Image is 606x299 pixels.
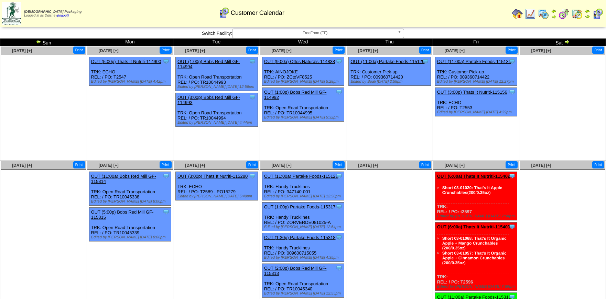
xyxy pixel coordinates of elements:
button: Print [506,161,518,168]
img: Tooltip [509,58,516,65]
span: Customer Calendar [231,9,284,17]
a: [DATE] [+] [358,48,378,53]
img: arrowleft.gif [36,39,41,44]
a: OUT (6:00a) Thats It Nutriti-115402 [437,174,510,179]
div: TRK: REL: / PO: T2596 [435,223,517,291]
a: OUT (3:00p) Thats It Nutriti-115156 [437,90,507,95]
div: TRK: ECHO REL: / PO: T2547 [89,57,171,86]
a: [DATE] [+] [185,48,205,53]
span: Logged in as Ddisney [24,10,82,18]
a: [DATE] [+] [272,163,292,168]
a: [DATE] [+] [185,163,205,168]
a: OUT (11:00a) Bobs Red Mill GF-115314 [91,174,156,184]
a: OUT (3:00p) Bobs Red Mill GF-114993 [177,95,240,105]
div: Edited by [PERSON_NAME] [DATE] 12:55pm [264,291,344,296]
a: [DATE] [+] [358,163,378,168]
a: OUT (5:00p) Bobs Red Mill GF-115315 [91,209,154,220]
img: Tooltip [509,89,516,95]
a: [DATE] [+] [531,48,551,53]
a: OUT (1:00p) Partake Foods-115317 [264,204,336,209]
div: TRK: Open Road Transportation REL: / PO: TR10044994 [176,93,258,127]
img: Tooltip [509,223,516,230]
div: Edited by [PERSON_NAME] [DATE] 8:06pm [91,235,171,239]
button: Print [419,47,431,54]
a: OUT (6:00a) Thats It Nutriti-115403 [437,224,510,229]
img: Tooltip [422,58,429,65]
img: Tooltip [336,203,343,210]
div: Edited by [PERSON_NAME] [DATE] 5:49pm [177,194,258,198]
a: OUT (9:00a) Ottos Naturals-114838 [264,59,335,64]
div: Edited by [PERSON_NAME] [DATE] 4:44pm [177,121,258,125]
img: calendarcustomer.gif [592,8,603,19]
img: Tooltip [336,234,343,241]
button: Print [333,47,345,54]
div: TRK: Open Road Transportation REL: / PO: TR10044993 [176,57,258,91]
a: [DATE] [+] [12,163,32,168]
a: Short 03-01057: That's It Organic Apple + Cinnamon Crunchables (200/0.35oz) [442,251,507,265]
span: [DEMOGRAPHIC_DATA] Packaging [24,10,82,14]
a: [DATE] [+] [445,48,465,53]
div: Edited by [PERSON_NAME] [DATE] 12:27pm [437,80,517,84]
a: OUT (2:00p) Bobs Red Mill GF-115313 [264,266,327,276]
div: TRK: Open Road Transportation REL: / PO: TR10045339 [89,208,171,241]
img: Tooltip [163,173,170,179]
button: Print [73,161,85,168]
a: [DATE] [+] [531,163,551,168]
div: TRK: Customer Pick-up REL: / PO: 009360714422 [435,57,517,86]
div: Edited by [PERSON_NAME] [DATE] 5:32pm [264,115,344,120]
div: TRK: Open Road Transportation REL: / PO: TR10045340 [262,264,344,298]
div: TRK: Open Road Transportation REL: / PO: TR10044995 [262,88,344,122]
div: Edited by [PERSON_NAME] [DATE] 12:50pm [264,194,344,198]
td: Sun [0,39,87,46]
img: Tooltip [249,58,256,65]
div: TRK: REL: / PO: t2597 [435,172,517,220]
button: Print [333,161,345,168]
span: FreeFrom (FF) [235,29,395,37]
a: [DATE] [+] [99,48,119,53]
div: Edited by [PERSON_NAME] [DATE] 4:35pm [264,256,344,260]
div: TRK: Handy Trucklines REL: / PO: ZORVERDE081025-A [262,203,344,231]
td: Sat [519,39,606,46]
img: zoroco-logo-small.webp [2,2,21,25]
img: arrowleft.gif [585,8,590,14]
img: arrowright.gif [564,39,570,44]
a: [DATE] [+] [272,48,292,53]
div: Edited by [PERSON_NAME] [DATE] 12:54pm [264,225,344,229]
a: [DATE] [+] [445,163,465,168]
td: Wed [260,39,346,46]
div: Edited by Bpali [DATE] 2:58pm [350,80,431,84]
img: Tooltip [336,58,343,65]
a: OUT (1:00p) Bobs Red Mill GF-114992 [264,90,327,100]
img: calendarinout.gif [572,8,583,19]
button: Print [246,161,258,168]
button: Print [246,47,258,54]
a: [DATE] [+] [99,163,119,168]
a: OUT (3:00p) Thats It Nutriti-115280 [177,174,248,179]
a: OUT (1:30p) Partake Foods-115318 [264,235,336,240]
img: Tooltip [163,208,170,215]
img: arrowright.gif [551,14,556,19]
div: TRK: Customer Pick-up REL: / PO: 009360714420 [349,57,431,86]
div: Edited by [PERSON_NAME] [DATE] 4:39pm [437,110,517,114]
div: TRK: Handy Trucklines REL: / PO: 009600715055 [262,233,344,262]
a: OUT (1:00p) Bobs Red Mill GF-114994 [177,59,240,69]
div: Edited by [PERSON_NAME] [DATE] 8:00pm [91,199,171,204]
img: Tooltip [336,265,343,271]
img: Tooltip [249,173,256,179]
div: Edited by [PERSON_NAME] [DATE] 4:42pm [91,80,171,84]
td: Mon [87,39,173,46]
td: Tue [173,39,260,46]
td: Fri [433,39,519,46]
img: line_graph.gif [525,8,536,19]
